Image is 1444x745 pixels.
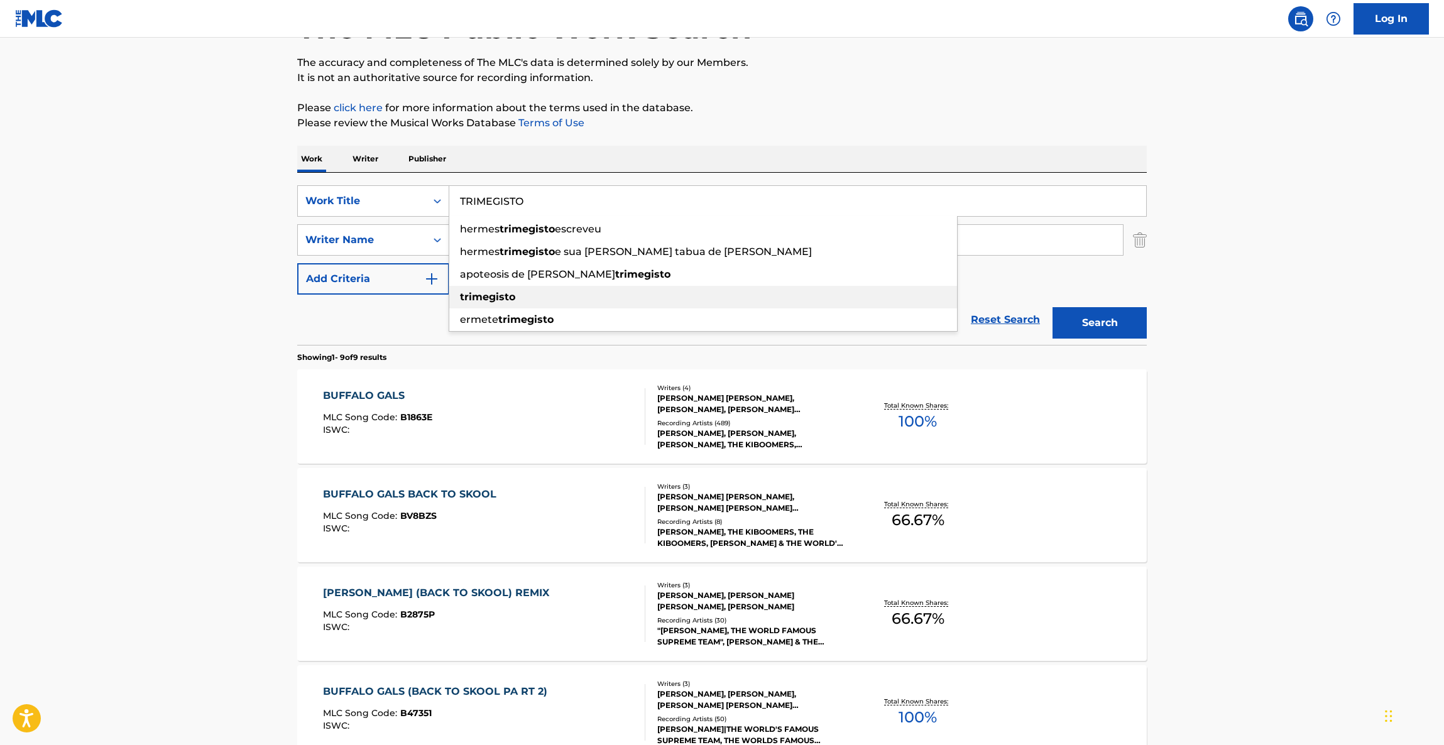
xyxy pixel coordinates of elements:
iframe: Chat Widget [1381,685,1444,745]
p: The accuracy and completeness of The MLC's data is determined solely by our Members. [297,55,1147,70]
span: ISWC : [323,424,353,435]
span: MLC Song Code : [323,707,400,719]
a: Public Search [1288,6,1313,31]
strong: trimegisto [615,268,670,280]
div: Writers ( 3 ) [657,482,847,491]
p: Total Known Shares: [884,499,951,509]
p: Showing 1 - 9 of 9 results [297,352,386,363]
strong: trimegisto [460,291,515,303]
a: Log In [1354,3,1429,35]
span: 100 % [899,706,937,729]
div: [PERSON_NAME], [PERSON_NAME] [PERSON_NAME], [PERSON_NAME] [657,590,847,612]
div: BUFFALO GALS BACK TO SKOOL [323,487,503,502]
span: hermes [460,223,500,235]
span: MLC Song Code : [323,510,400,521]
img: help [1326,11,1341,26]
button: Search [1053,307,1147,339]
div: Work Title [305,193,418,209]
div: Writers ( 4 ) [657,383,847,393]
span: B2875P [400,609,435,620]
div: Recording Artists ( 8 ) [657,517,847,526]
p: Writer [349,146,382,172]
div: Writers ( 3 ) [657,679,847,688]
div: [PERSON_NAME], [PERSON_NAME], [PERSON_NAME], THE KIBOOMERS, [PERSON_NAME] [657,428,847,450]
strong: trimegisto [500,246,555,258]
div: Drag [1385,697,1392,735]
span: 66.67 % [892,607,944,630]
strong: trimegisto [500,223,555,235]
div: [PERSON_NAME], THE KIBOOMERS, THE KIBOOMERS, [PERSON_NAME] & THE WORLD'S FAMOUS SUPREME TEAM, KIDZUP [657,526,847,549]
span: ISWC : [323,523,353,534]
img: Delete Criterion [1133,224,1147,256]
img: search [1293,11,1308,26]
div: [PERSON_NAME], [PERSON_NAME], [PERSON_NAME] [PERSON_NAME] [PERSON_NAME] [657,688,847,711]
img: MLC Logo [15,9,63,28]
span: BV8BZS [400,510,437,521]
div: [PERSON_NAME] [PERSON_NAME], [PERSON_NAME] [PERSON_NAME] [PERSON_NAME] [657,491,847,514]
span: e sua [PERSON_NAME] tabua de [PERSON_NAME] [555,246,812,258]
span: ermete [460,313,498,325]
p: Total Known Shares: [884,697,951,706]
img: 9d2ae6d4665cec9f34b9.svg [424,271,439,286]
span: escreveu [555,223,601,235]
p: Total Known Shares: [884,598,951,607]
div: Recording Artists ( 489 ) [657,418,847,428]
div: Recording Artists ( 50 ) [657,714,847,724]
strong: trimegisto [498,313,554,325]
div: Help [1321,6,1346,31]
a: Terms of Use [516,117,584,129]
p: Please for more information about the terms used in the database. [297,101,1147,116]
span: ISWC : [323,720,353,731]
a: [PERSON_NAME] (BACK TO SKOOL) REMIXMLC Song Code:B2875PISWC:Writers (3)[PERSON_NAME], [PERSON_NAM... [297,567,1147,661]
span: hermes [460,246,500,258]
p: Publisher [405,146,450,172]
a: Reset Search [965,306,1046,334]
p: Please review the Musical Works Database [297,116,1147,131]
div: Writer Name [305,232,418,247]
span: B1863E [400,411,432,423]
div: Writers ( 3 ) [657,580,847,590]
span: B47351 [400,707,432,719]
a: click here [334,102,383,114]
a: BUFFALO GALSMLC Song Code:B1863EISWC:Writers (4)[PERSON_NAME] [PERSON_NAME], [PERSON_NAME], [PERS... [297,369,1147,464]
div: "[PERSON_NAME], THE WORLD FAMOUS SUPREME TEAM", [PERSON_NAME] & THE WORLD FAMOUS SUPREME TEAM, [P... [657,625,847,648]
span: ISWC : [323,621,353,633]
span: 66.67 % [892,509,944,531]
span: MLC Song Code : [323,609,400,620]
p: Work [297,146,326,172]
span: 100 % [899,410,937,433]
a: BUFFALO GALS BACK TO SKOOLMLC Song Code:BV8BZSISWC:Writers (3)[PERSON_NAME] [PERSON_NAME], [PERSO... [297,468,1147,562]
button: Add Criteria [297,263,449,295]
span: apoteosis de [PERSON_NAME] [460,268,615,280]
div: BUFFALO GALS [323,388,432,403]
div: [PERSON_NAME] (BACK TO SKOOL) REMIX [323,585,555,601]
p: Total Known Shares: [884,401,951,410]
p: It is not an authoritative source for recording information. [297,70,1147,85]
span: MLC Song Code : [323,411,400,423]
div: [PERSON_NAME] [PERSON_NAME], [PERSON_NAME], [PERSON_NAME] [PERSON_NAME], [PERSON_NAME] [657,393,847,415]
div: BUFFALO GALS (BACK TO SKOOL PA RT 2) [323,684,554,699]
div: Recording Artists ( 30 ) [657,616,847,625]
form: Search Form [297,185,1147,345]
